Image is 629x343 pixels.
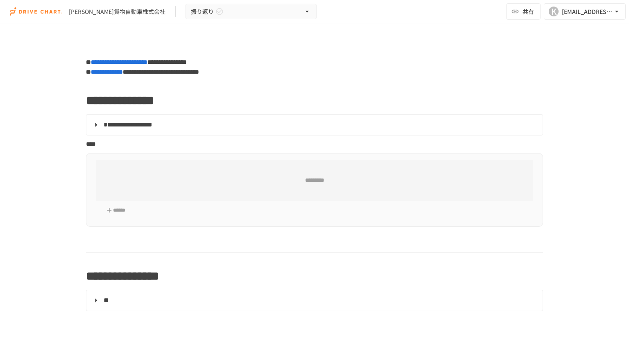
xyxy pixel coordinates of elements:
[544,3,626,20] button: K[EMAIL_ADDRESS][DOMAIN_NAME]
[69,7,165,16] div: [PERSON_NAME]貨物自動車株式会社
[549,7,559,16] div: K
[506,3,541,20] button: 共有
[562,7,613,17] div: [EMAIL_ADDRESS][DOMAIN_NAME]
[186,4,317,20] button: 振り返り
[10,5,62,18] img: i9VDDS9JuLRLX3JIUyK59LcYp6Y9cayLPHs4hOxMB9W
[523,7,534,16] span: 共有
[191,7,214,17] span: 振り返り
